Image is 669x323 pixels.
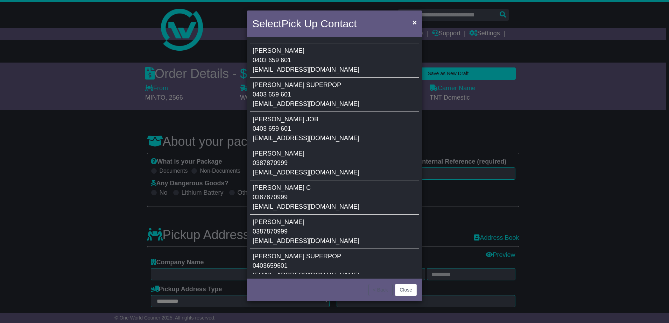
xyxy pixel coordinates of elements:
span: [PERSON_NAME] [253,218,304,225]
span: [PERSON_NAME] [253,253,304,260]
span: [PERSON_NAME] [253,81,304,88]
span: [PERSON_NAME] [253,184,304,191]
span: [EMAIL_ADDRESS][DOMAIN_NAME] [253,203,359,210]
span: JOB [306,116,318,123]
button: Close [395,284,417,296]
span: 0403 659 601 [253,91,291,98]
span: [EMAIL_ADDRESS][DOMAIN_NAME] [253,100,359,107]
span: [EMAIL_ADDRESS][DOMAIN_NAME] [253,66,359,73]
span: SUPERPOP [306,81,341,88]
span: [EMAIL_ADDRESS][DOMAIN_NAME] [253,272,359,279]
span: 0387870999 [253,228,288,235]
button: < Back [368,284,393,296]
span: 0403 659 601 [253,57,291,64]
span: [PERSON_NAME] [253,47,304,54]
span: [PERSON_NAME] [253,150,304,157]
span: Contact [321,18,357,29]
span: Pick Up [281,18,317,29]
span: 0387870999 [253,159,288,166]
button: Close [409,15,420,29]
span: C [306,184,311,191]
span: 0403 659 601 [253,125,291,132]
span: [EMAIL_ADDRESS][DOMAIN_NAME] [253,237,359,244]
span: SUPERPOP [306,253,341,260]
span: × [413,18,417,26]
span: [PERSON_NAME] [253,116,304,123]
span: [EMAIL_ADDRESS][DOMAIN_NAME] [253,169,359,176]
span: [EMAIL_ADDRESS][DOMAIN_NAME] [253,135,359,142]
h4: Select [252,16,357,31]
span: 0387870999 [253,194,288,201]
span: 0403659601 [253,262,288,269]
